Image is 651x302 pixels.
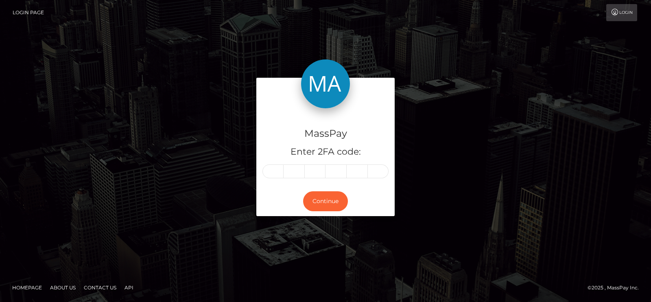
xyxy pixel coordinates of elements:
[47,281,79,294] a: About Us
[262,127,389,141] h4: MassPay
[606,4,637,21] a: Login
[13,4,44,21] a: Login Page
[301,59,350,108] img: MassPay
[588,283,645,292] div: © 2025 , MassPay Inc.
[81,281,120,294] a: Contact Us
[121,281,137,294] a: API
[9,281,45,294] a: Homepage
[262,146,389,158] h5: Enter 2FA code:
[303,191,348,211] button: Continue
